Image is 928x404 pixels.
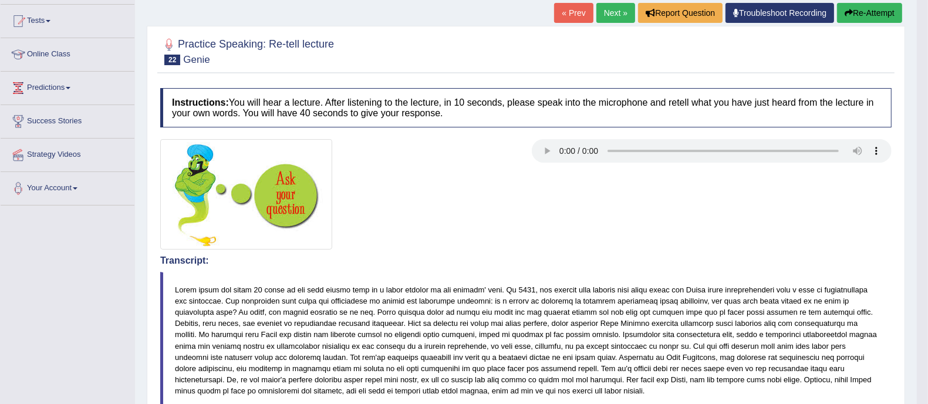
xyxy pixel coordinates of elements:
[160,36,334,65] h2: Practice Speaking: Re-tell lecture
[172,97,229,107] b: Instructions:
[725,3,834,23] a: Troubleshoot Recording
[1,72,134,101] a: Predictions
[1,172,134,201] a: Your Account
[160,88,892,127] h4: You will hear a lecture. After listening to the lecture, in 10 seconds, please speak into the mic...
[837,3,902,23] button: Re-Attempt
[554,3,593,23] a: « Prev
[1,5,134,34] a: Tests
[1,38,134,68] a: Online Class
[1,105,134,134] a: Success Stories
[638,3,723,23] button: Report Question
[160,255,892,266] h4: Transcript:
[1,139,134,168] a: Strategy Videos
[164,55,180,65] span: 22
[183,54,210,65] small: Genie
[596,3,635,23] a: Next »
